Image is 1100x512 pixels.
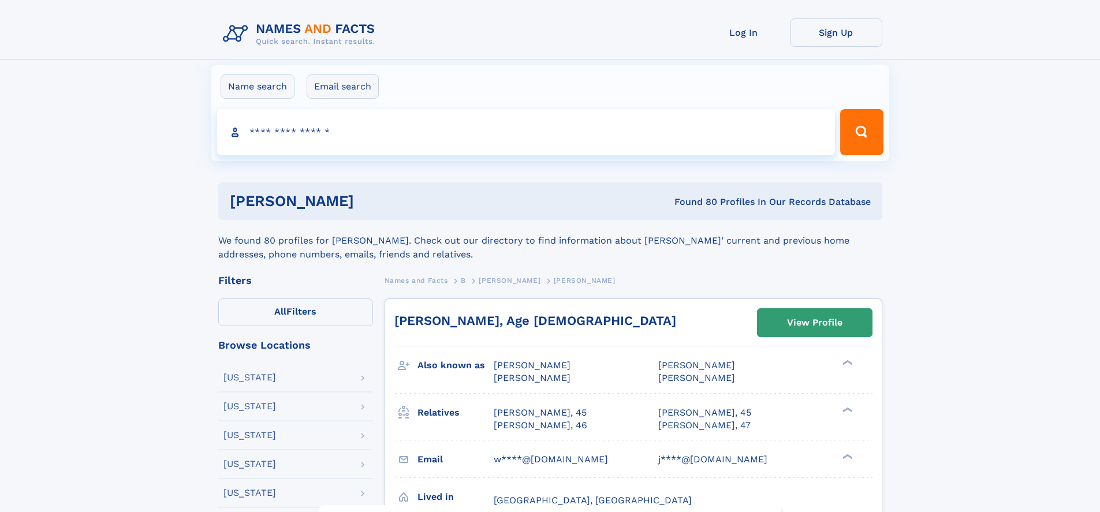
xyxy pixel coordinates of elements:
[218,18,385,50] img: Logo Names and Facts
[494,495,692,506] span: [GEOGRAPHIC_DATA], [GEOGRAPHIC_DATA]
[417,450,494,469] h3: Email
[385,273,448,287] a: Names and Facts
[307,74,379,99] label: Email search
[417,487,494,507] h3: Lived in
[417,356,494,375] h3: Also known as
[658,406,751,419] a: [PERSON_NAME], 45
[494,406,587,419] a: [PERSON_NAME], 45
[698,18,790,47] a: Log In
[787,309,842,336] div: View Profile
[218,275,373,286] div: Filters
[479,276,540,285] span: [PERSON_NAME]
[274,306,286,317] span: All
[494,372,570,383] span: [PERSON_NAME]
[758,309,872,337] a: View Profile
[218,298,373,326] label: Filters
[230,194,514,208] h1: [PERSON_NAME]
[223,402,276,411] div: [US_STATE]
[554,276,616,285] span: [PERSON_NAME]
[840,453,853,460] div: ❯
[217,109,836,155] input: search input
[417,403,494,423] h3: Relatives
[218,220,882,261] div: We found 80 profiles for [PERSON_NAME]. Check out our directory to find information about [PERSON...
[494,419,587,432] a: [PERSON_NAME], 46
[461,273,466,287] a: B
[223,459,276,469] div: [US_STATE]
[394,313,676,328] a: [PERSON_NAME], Age [DEMOGRAPHIC_DATA]
[658,419,751,432] a: [PERSON_NAME], 47
[218,340,373,350] div: Browse Locations
[479,273,540,287] a: [PERSON_NAME]
[658,360,735,371] span: [PERSON_NAME]
[840,406,853,413] div: ❯
[461,276,466,285] span: B
[494,360,570,371] span: [PERSON_NAME]
[223,431,276,440] div: [US_STATE]
[840,109,883,155] button: Search Button
[223,373,276,382] div: [US_STATE]
[658,372,735,383] span: [PERSON_NAME]
[514,196,871,208] div: Found 80 Profiles In Our Records Database
[840,359,853,367] div: ❯
[221,74,294,99] label: Name search
[790,18,882,47] a: Sign Up
[223,488,276,498] div: [US_STATE]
